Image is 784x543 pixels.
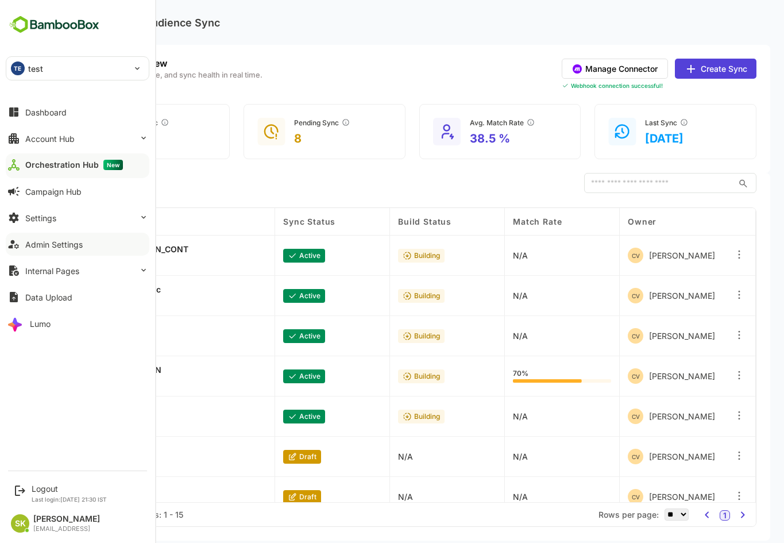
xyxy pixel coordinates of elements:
p: N/A [358,452,373,461]
div: Internal Pages [25,266,79,276]
p: N/A [473,291,488,301]
p: gfhg [36,445,85,455]
div: Admin Settings [25,240,83,249]
div: chetan V [588,328,675,344]
p: 38.5 % [430,132,495,145]
button: Campaign Hub [6,180,149,203]
div: CV [588,288,603,303]
p: cont_static_02_09 [36,325,113,334]
button: Orchestration HubNew [6,153,149,176]
div: TEtest [6,57,149,80]
p: 02_09_B2_CAMPAIGN [36,365,121,375]
div: Webhook connection successful! [522,82,716,89]
button: Settings [6,206,149,229]
button: Audiences still in ‘Building’ or ‘Updating’ for more than 24 hours. [301,118,310,127]
div: chetan V [588,409,675,424]
div: 70% [473,370,571,383]
div: Pending Sync [254,118,310,127]
p: Audience ID: 40737059 [36,339,113,348]
button: Lumo [6,312,149,335]
div: [EMAIL_ADDRESS] [33,525,100,533]
span: Sync Status [243,217,295,226]
p: draft [259,452,276,461]
div: Dashboard [25,107,67,117]
p: active [259,332,280,340]
span: Build Status [358,217,411,226]
div: Lumo [30,319,51,329]
button: Average percentage of contacts/companies LinkedIn successfully matched. [486,118,495,127]
p: 02_09_test_multi_acc [36,284,121,294]
p: building [374,291,400,300]
button: back [14,14,31,31]
div: Total Rows: 16 | Rows: 1 - 15 [34,510,143,519]
p: N/A [473,452,488,461]
div: Avg. Match Rate [430,118,495,127]
p: test [28,63,44,75]
button: Internal Pages [6,259,149,282]
div: CV [588,248,603,263]
div: CV [588,449,603,464]
p: active [259,251,280,260]
div: Settings [25,213,56,223]
button: Time since the most recent batch update. [639,118,648,127]
p: active [259,372,280,380]
p: active [259,412,280,421]
button: Create Sync [635,59,716,79]
p: Audience ID: 40728026 [36,299,121,307]
p: 02_09_B2_CAMPAIGN_CONT [36,244,148,254]
p: LinkedIn Audience Sync [59,17,180,29]
p: Audience ID: 40728042 [36,259,148,267]
span: Match Rate [473,217,522,226]
div: Last Sync [605,118,648,127]
button: Account Hub [6,127,149,150]
span: Owner [588,217,616,226]
p: 8 [254,132,310,145]
div: CV [588,368,603,384]
div: Account Hub [25,134,75,144]
p: reygthut75654 [36,486,95,495]
button: 1 [679,510,690,521]
button: Manage Connector [522,59,628,79]
p: Performance Overview [28,59,222,68]
div: CV [588,489,603,505]
div: Data Upload [25,292,72,302]
p: N/A [473,492,488,502]
div: Logout [32,484,107,494]
p: Audience ID: -- [36,460,85,468]
div: chetan V [588,248,675,263]
p: Audience ID: 40733039 [36,379,121,388]
p: building [374,251,400,260]
p: building [374,332,400,340]
div: chetan V [588,489,675,505]
div: [PERSON_NAME] [33,514,100,524]
img: BambooboxFullLogoMark.5f36c76dfaba33ec1ec1367b70bb1252.svg [6,14,103,36]
button: Dashboard [6,101,149,124]
p: Last login: [DATE] 21:30 IST [32,496,107,503]
p: draft [259,492,276,501]
div: chetan V [588,368,675,384]
p: N/A [473,411,488,421]
p: N/A [473,251,488,260]
p: building [374,412,400,421]
p: 8 [78,132,129,145]
span: Rows per page: [558,510,619,519]
p: 02_09_B2_US_CONT [36,405,115,415]
div: chetan V [588,449,675,464]
span: Title [36,217,56,226]
div: chetan V [588,288,675,303]
p: N/A [473,331,488,341]
div: Campaign Hub [25,187,82,197]
p: Audience ID: -- [36,500,95,509]
button: Data Upload [6,286,149,309]
p: building [374,372,400,380]
p: Track delivery, match-rate, and sync health in real time. [28,71,222,79]
button: Audiences in ‘Ready’ status and actively receiving ad delivery. [120,118,129,127]
p: Audience ID: 40734713 [36,419,115,428]
div: CV [588,328,603,344]
div: Active Sync [78,118,129,127]
button: Admin Settings [6,233,149,256]
div: Orchestration Hub [25,160,123,170]
p: [DATE] [605,132,648,145]
span: New [103,160,123,170]
div: SK [11,514,29,533]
